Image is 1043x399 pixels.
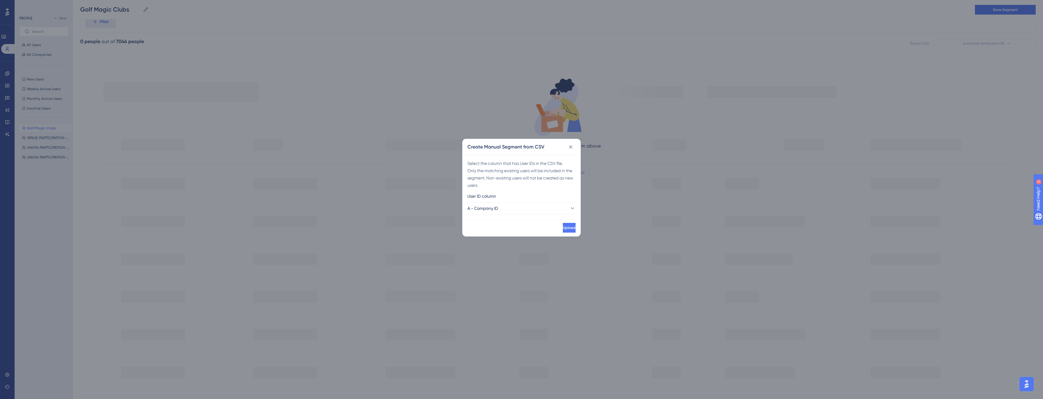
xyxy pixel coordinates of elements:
[467,205,498,212] span: A - Company ID
[467,193,496,200] span: User ID column
[563,225,576,230] span: Upload
[14,2,38,9] span: Need Help?
[42,3,44,8] div: 3
[467,160,576,189] div: Select the column that has User IDs in the CSV file. Only the matching existing users will be inc...
[1017,375,1036,393] iframe: UserGuiding AI Assistant Launcher
[467,143,544,151] h2: Create Manual Segment from CSV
